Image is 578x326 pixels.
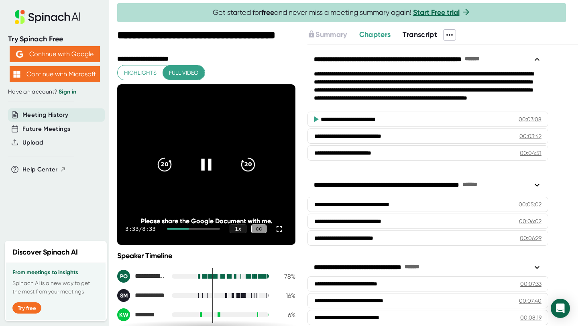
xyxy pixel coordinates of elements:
[275,273,295,280] div: 78 %
[251,224,267,234] div: CC
[307,29,359,41] div: Upgrade to access
[12,302,41,314] button: Try free
[520,314,541,322] div: 00:08:19
[125,226,157,232] div: 3:33 / 8:33
[403,29,437,40] button: Transcript
[8,35,101,44] div: Try Spinach Free
[124,68,157,78] span: Highlights
[117,270,130,283] div: PO
[59,88,76,95] a: Sign in
[413,8,460,17] a: Start Free trial
[169,68,198,78] span: Full video
[8,88,101,96] div: Have an account?
[213,8,471,17] span: Get started for and never miss a meeting summary again!
[163,65,205,80] button: Full video
[359,29,391,40] button: Chapters
[12,279,99,296] p: Spinach AI is a new way to get the most from your meetings
[12,269,99,276] h3: From meetings to insights
[117,289,165,302] div: Scott Murray
[261,8,274,17] b: free
[315,30,347,39] span: Summary
[275,311,295,319] div: 6 %
[22,165,66,174] button: Help Center
[403,30,437,39] span: Transcript
[307,29,347,40] button: Summary
[519,200,541,208] div: 00:05:02
[16,51,23,58] img: Aehbyd4JwY73AAAAAElFTkSuQmCC
[519,217,541,225] div: 00:06:02
[10,66,100,82] button: Continue with Microsoft
[10,46,100,62] button: Continue with Google
[135,217,277,225] div: Please share the Google Document with me.
[520,149,541,157] div: 00:04:51
[117,270,165,283] div: Patrick O'Shea
[520,280,541,288] div: 00:07:33
[118,65,163,80] button: Highlights
[22,165,58,174] span: Help Center
[519,297,541,305] div: 00:07:40
[520,234,541,242] div: 00:06:29
[22,138,43,147] button: Upload
[519,115,541,123] div: 00:03:08
[359,30,391,39] span: Chapters
[22,110,68,120] button: Meeting History
[230,224,246,233] div: 1 x
[117,289,130,302] div: SM
[117,308,165,321] div: Kylah W.
[519,132,541,140] div: 00:03:42
[117,308,130,321] div: KW
[275,292,295,300] div: 16 %
[12,247,78,258] h2: Discover Spinach AI
[22,124,70,134] button: Future Meetings
[117,251,295,260] div: Speaker Timeline
[551,299,570,318] div: Open Intercom Messenger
